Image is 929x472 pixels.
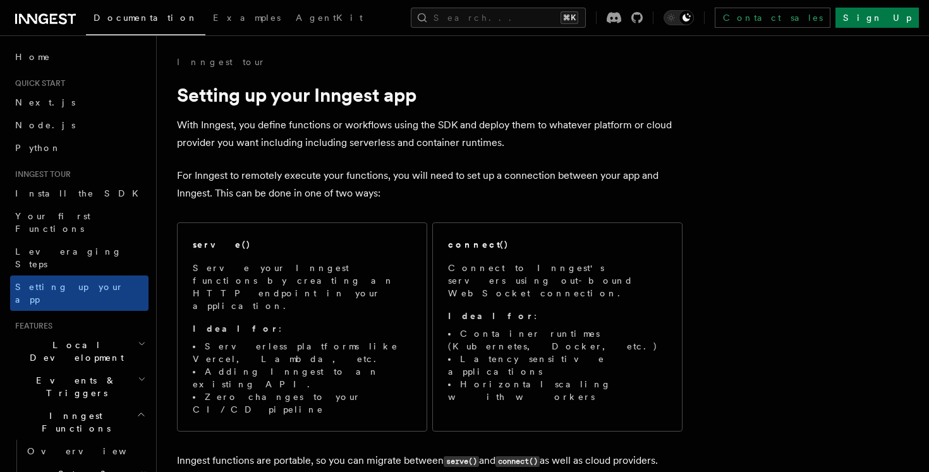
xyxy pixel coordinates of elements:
[10,275,149,311] a: Setting up your app
[10,339,138,364] span: Local Development
[296,13,363,23] span: AgentKit
[561,11,578,24] kbd: ⌘K
[288,4,370,34] a: AgentKit
[10,182,149,205] a: Install the SDK
[15,51,51,63] span: Home
[27,446,157,456] span: Overview
[86,4,205,35] a: Documentation
[205,4,288,34] a: Examples
[448,378,667,403] li: Horizontal scaling with workers
[10,409,137,435] span: Inngest Functions
[193,365,411,390] li: Adding Inngest to an existing API.
[193,238,251,251] h2: serve()
[177,56,265,68] a: Inngest tour
[10,334,149,369] button: Local Development
[193,390,411,416] li: Zero changes to your CI/CD pipeline
[10,136,149,159] a: Python
[10,91,149,114] a: Next.js
[10,45,149,68] a: Home
[15,97,75,107] span: Next.js
[10,321,52,331] span: Features
[15,282,124,305] span: Setting up your app
[495,456,540,467] code: connect()
[10,374,138,399] span: Events & Triggers
[448,327,667,353] li: Container runtimes (Kubernetes, Docker, etc.)
[10,78,65,88] span: Quick start
[193,322,411,335] p: :
[10,205,149,240] a: Your first Functions
[444,456,479,467] code: serve()
[448,310,667,322] p: :
[193,324,279,334] strong: Ideal for
[448,353,667,378] li: Latency sensitive applications
[10,369,149,404] button: Events & Triggers
[193,262,411,312] p: Serve your Inngest functions by creating an HTTP endpoint in your application.
[177,83,683,106] h1: Setting up your Inngest app
[22,440,149,463] a: Overview
[448,311,534,321] strong: Ideal for
[15,143,61,153] span: Python
[177,452,683,470] p: Inngest functions are portable, so you can migrate between and as well as cloud providers.
[193,340,411,365] li: Serverless platforms like Vercel, Lambda, etc.
[10,240,149,275] a: Leveraging Steps
[94,13,198,23] span: Documentation
[15,188,146,198] span: Install the SDK
[835,8,919,28] a: Sign Up
[213,13,281,23] span: Examples
[432,222,683,432] a: connect()Connect to Inngest's servers using out-bound WebSocket connection.Ideal for:Container ru...
[10,169,71,179] span: Inngest tour
[715,8,830,28] a: Contact sales
[448,238,509,251] h2: connect()
[15,246,122,269] span: Leveraging Steps
[15,120,75,130] span: Node.js
[664,10,694,25] button: Toggle dark mode
[177,167,683,202] p: For Inngest to remotely execute your functions, you will need to set up a connection between your...
[10,404,149,440] button: Inngest Functions
[177,116,683,152] p: With Inngest, you define functions or workflows using the SDK and deploy them to whatever platfor...
[177,222,427,432] a: serve()Serve your Inngest functions by creating an HTTP endpoint in your application.Ideal for:Se...
[411,8,586,28] button: Search...⌘K
[448,262,667,300] p: Connect to Inngest's servers using out-bound WebSocket connection.
[15,211,90,234] span: Your first Functions
[10,114,149,136] a: Node.js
